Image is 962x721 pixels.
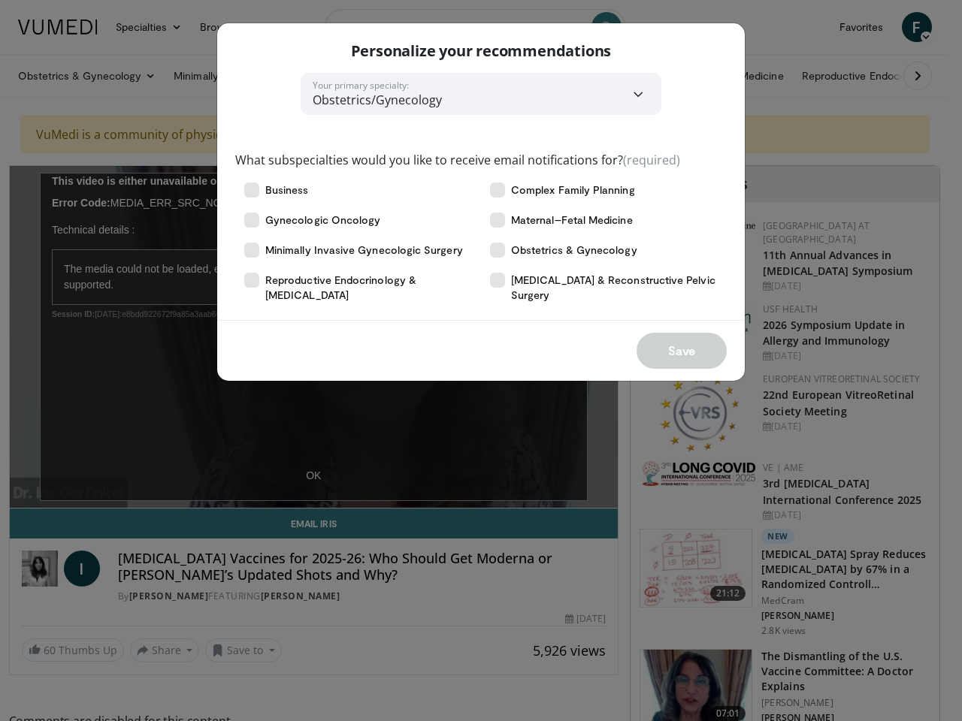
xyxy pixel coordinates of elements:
p: Personalize your recommendations [351,41,612,61]
span: Obstetrics & Gynecology [511,243,637,258]
span: Minimally Invasive Gynecologic Surgery [265,243,463,258]
span: Business [265,183,309,198]
span: (required) [623,152,680,168]
label: What subspecialties would you like to receive email notifications for? [235,151,680,169]
span: Reproductive Endocrinology & [MEDICAL_DATA] [265,273,472,303]
span: [MEDICAL_DATA] & Reconstructive Pelvic Surgery [511,273,718,303]
span: Gynecologic Oncology [265,213,380,228]
span: Complex Family Planning [511,183,635,198]
span: Maternal–Fetal Medicine [511,213,633,228]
